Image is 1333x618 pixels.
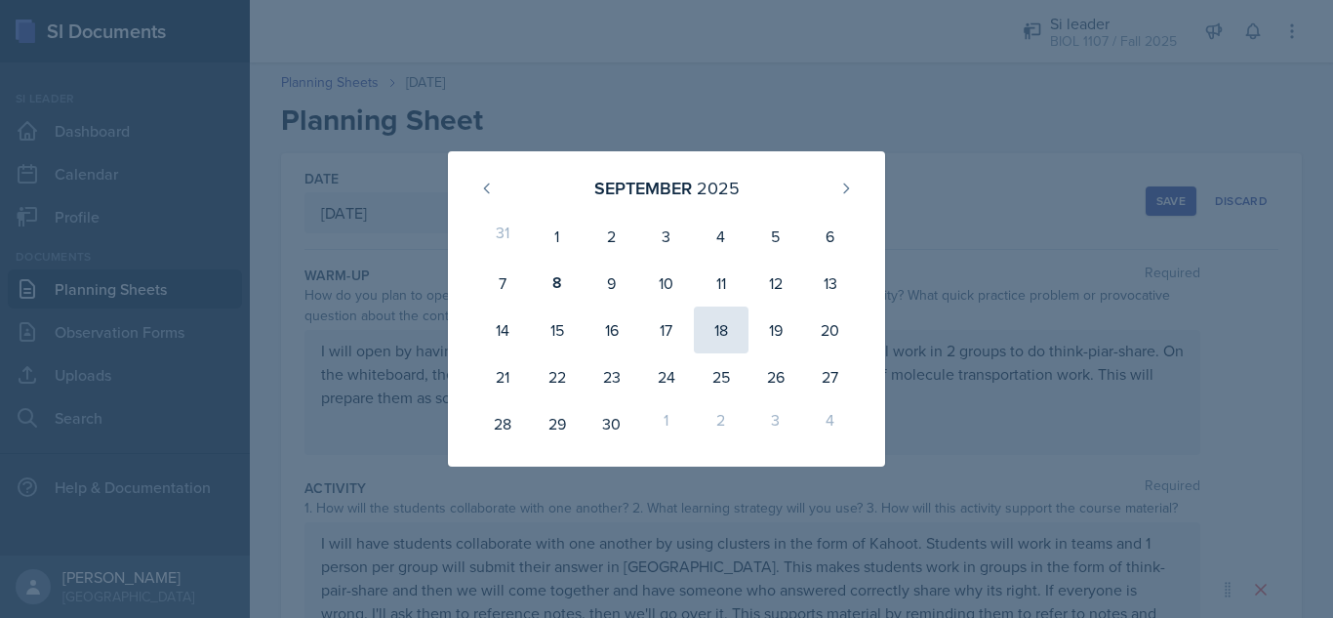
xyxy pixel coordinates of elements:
[475,353,530,400] div: 21
[475,213,530,260] div: 31
[697,175,740,201] div: 2025
[694,213,748,260] div: 4
[530,213,585,260] div: 1
[694,353,748,400] div: 25
[803,400,858,447] div: 4
[803,213,858,260] div: 6
[585,307,639,353] div: 16
[748,353,803,400] div: 26
[748,213,803,260] div: 5
[694,260,748,307] div: 11
[694,400,748,447] div: 2
[803,353,858,400] div: 27
[639,260,694,307] div: 10
[803,260,858,307] div: 13
[748,260,803,307] div: 12
[530,400,585,447] div: 29
[585,213,639,260] div: 2
[530,353,585,400] div: 22
[475,260,530,307] div: 7
[585,353,639,400] div: 23
[639,307,694,353] div: 17
[803,307,858,353] div: 20
[748,307,803,353] div: 19
[639,400,694,447] div: 1
[585,260,639,307] div: 9
[594,175,692,201] div: September
[639,353,694,400] div: 24
[530,260,585,307] div: 8
[694,307,748,353] div: 18
[475,400,530,447] div: 28
[748,400,803,447] div: 3
[475,307,530,353] div: 14
[585,400,639,447] div: 30
[530,307,585,353] div: 15
[639,213,694,260] div: 3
